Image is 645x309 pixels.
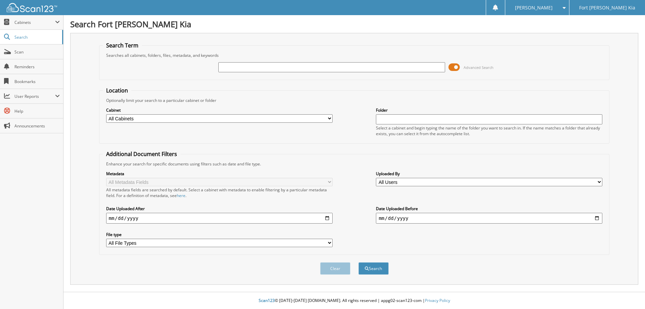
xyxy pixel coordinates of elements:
[259,298,275,303] span: Scan123
[579,6,635,10] span: Fort [PERSON_NAME] Kia
[14,123,60,129] span: Announcements
[14,20,55,25] span: Cabinets
[106,232,333,237] label: File type
[376,107,602,113] label: Folder
[103,150,180,158] legend: Additional Document Filters
[103,98,606,103] div: Optionally limit your search to a particular cabinet or folder
[425,298,450,303] a: Privacy Policy
[63,293,645,309] div: © [DATE]-[DATE] [DOMAIN_NAME]. All rights reserved | appg02-scan123-com |
[103,52,606,58] div: Searches all cabinets, folders, files, metadata, and keywords
[103,87,131,94] legend: Location
[376,213,602,224] input: end
[14,93,55,99] span: User Reports
[103,161,606,167] div: Enhance your search for specific documents using filters such as date and file type.
[14,34,59,40] span: Search
[358,262,389,275] button: Search
[106,187,333,198] div: All metadata fields are searched by default. Select a cabinet with metadata to enable filtering b...
[7,3,57,12] img: scan123-logo-white.svg
[70,18,638,30] h1: Search Fort [PERSON_NAME] Kia
[106,171,333,177] label: Metadata
[14,64,60,70] span: Reminders
[376,125,602,137] div: Select a cabinet and begin typing the name of the folder you want to search in. If the name match...
[320,262,350,275] button: Clear
[106,206,333,211] label: Date Uploaded After
[14,79,60,84] span: Bookmarks
[14,49,60,55] span: Scan
[376,171,602,177] label: Uploaded By
[106,213,333,224] input: start
[177,193,185,198] a: here
[103,42,142,49] legend: Search Term
[376,206,602,211] label: Date Uploaded Before
[14,108,60,114] span: Help
[106,107,333,113] label: Cabinet
[515,6,553,10] span: [PERSON_NAME]
[464,65,493,70] span: Advanced Search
